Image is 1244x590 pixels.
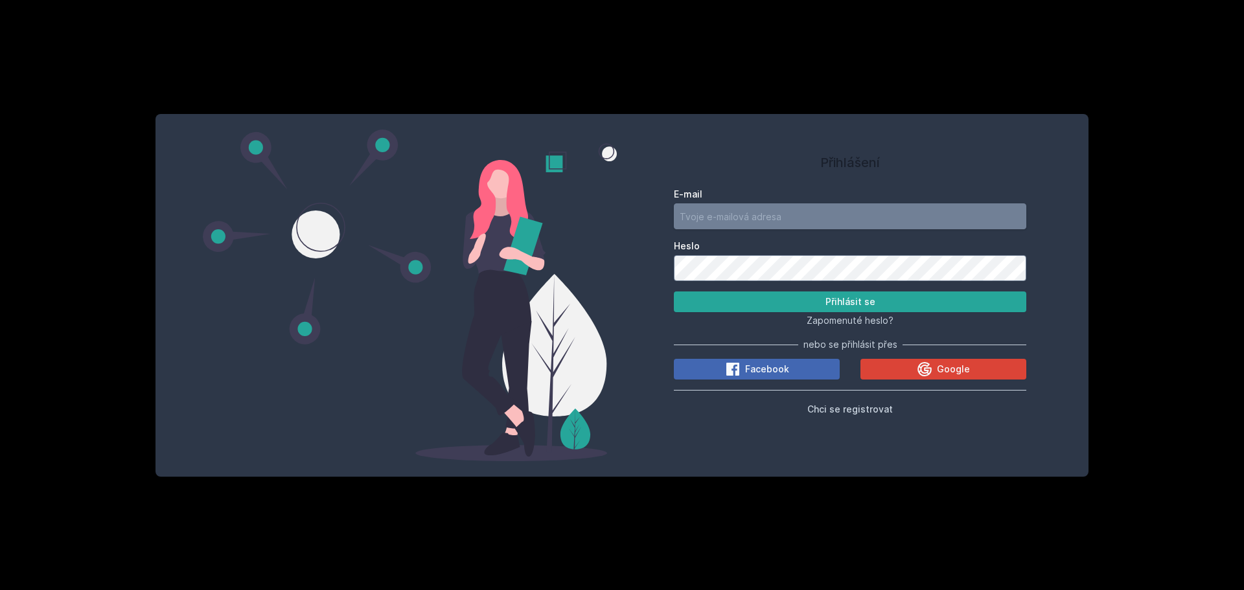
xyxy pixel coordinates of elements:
[860,359,1026,380] button: Google
[674,291,1026,312] button: Přihlásit se
[807,403,893,414] span: Chci se registrovat
[674,203,1026,229] input: Tvoje e-mailová adresa
[674,153,1026,172] h1: Přihlášení
[674,240,1026,253] label: Heslo
[803,338,897,351] span: nebo se přihlásit přes
[807,401,893,416] button: Chci se registrovat
[674,188,1026,201] label: E-mail
[674,359,840,380] button: Facebook
[807,315,893,326] span: Zapomenuté heslo?
[937,363,970,376] span: Google
[745,363,789,376] span: Facebook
